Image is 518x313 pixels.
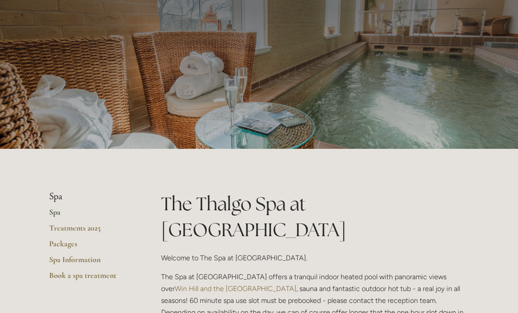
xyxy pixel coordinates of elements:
[49,255,133,270] a: Spa Information
[175,284,296,293] a: Win Hill and the [GEOGRAPHIC_DATA]
[49,223,133,239] a: Treatments 2025
[49,270,133,286] a: Book a spa treatment
[49,191,133,202] li: Spa
[161,191,469,243] h1: The Thalgo Spa at [GEOGRAPHIC_DATA]
[49,207,133,223] a: Spa
[161,252,469,264] p: Welcome to The Spa at [GEOGRAPHIC_DATA].
[49,239,133,255] a: Packages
